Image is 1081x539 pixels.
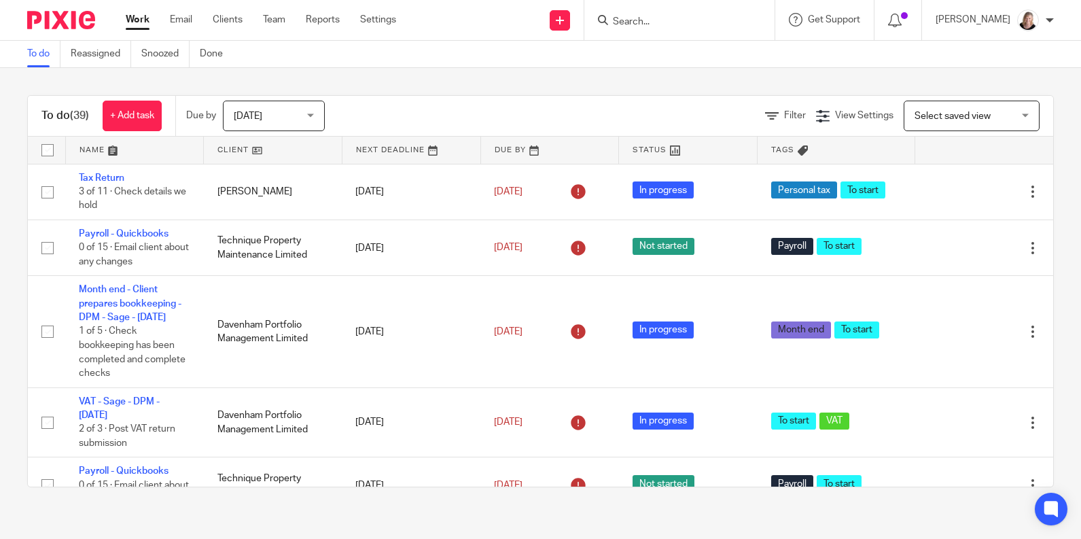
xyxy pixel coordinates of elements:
[41,109,89,123] h1: To do
[70,110,89,121] span: (39)
[79,481,189,504] span: 0 of 15 · Email client about any changes
[79,243,189,267] span: 0 of 15 · Email client about any changes
[141,41,190,67] a: Snoozed
[494,327,522,336] span: [DATE]
[71,41,131,67] a: Reassigned
[771,146,794,154] span: Tags
[79,229,169,239] a: Payroll - Quickbooks
[360,13,396,27] a: Settings
[784,111,806,120] span: Filter
[79,397,160,420] a: VAT - Sage - DPM - [DATE]
[633,475,694,492] span: Not started
[79,327,185,379] span: 1 of 5 · Check bookkeeping has been completed and complete checks
[204,387,342,457] td: Davenham Portfolio Management Limited
[771,181,837,198] span: Personal tax
[1017,10,1039,31] img: K%20Garrattley%20headshot%20black%20top%20cropped.jpg
[494,417,522,427] span: [DATE]
[79,425,175,449] span: 2 of 3 · Post VAT return submission
[840,181,885,198] span: To start
[342,457,480,513] td: [DATE]
[494,243,522,253] span: [DATE]
[79,466,169,476] a: Payroll - Quickbooks
[342,220,480,275] td: [DATE]
[494,187,522,196] span: [DATE]
[633,321,694,338] span: In progress
[819,413,849,430] span: VAT
[633,413,694,430] span: In progress
[612,16,734,29] input: Search
[79,285,181,322] a: Month end - Client prepares bookkeeping - DPM - Sage - [DATE]
[835,111,893,120] span: View Settings
[915,111,991,121] span: Select saved view
[263,13,285,27] a: Team
[234,111,262,121] span: [DATE]
[200,41,233,67] a: Done
[633,181,694,198] span: In progress
[817,475,862,492] span: To start
[170,13,192,27] a: Email
[771,475,813,492] span: Payroll
[771,413,816,430] span: To start
[494,481,522,490] span: [DATE]
[204,220,342,275] td: Technique Property Maintenance Limited
[834,321,879,338] span: To start
[204,164,342,220] td: [PERSON_NAME]
[342,387,480,457] td: [DATE]
[27,11,95,29] img: Pixie
[186,109,216,122] p: Due by
[204,457,342,513] td: Technique Property Maintenance Limited
[633,238,694,255] span: Not started
[342,276,480,387] td: [DATE]
[126,13,149,27] a: Work
[204,276,342,387] td: Davenham Portfolio Management Limited
[808,15,860,24] span: Get Support
[342,164,480,220] td: [DATE]
[771,321,831,338] span: Month end
[27,41,60,67] a: To do
[771,238,813,255] span: Payroll
[79,173,124,183] a: Tax Return
[213,13,243,27] a: Clients
[103,101,162,131] a: + Add task
[306,13,340,27] a: Reports
[79,187,186,211] span: 3 of 11 · Check details we hold
[936,13,1010,27] p: [PERSON_NAME]
[817,238,862,255] span: To start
